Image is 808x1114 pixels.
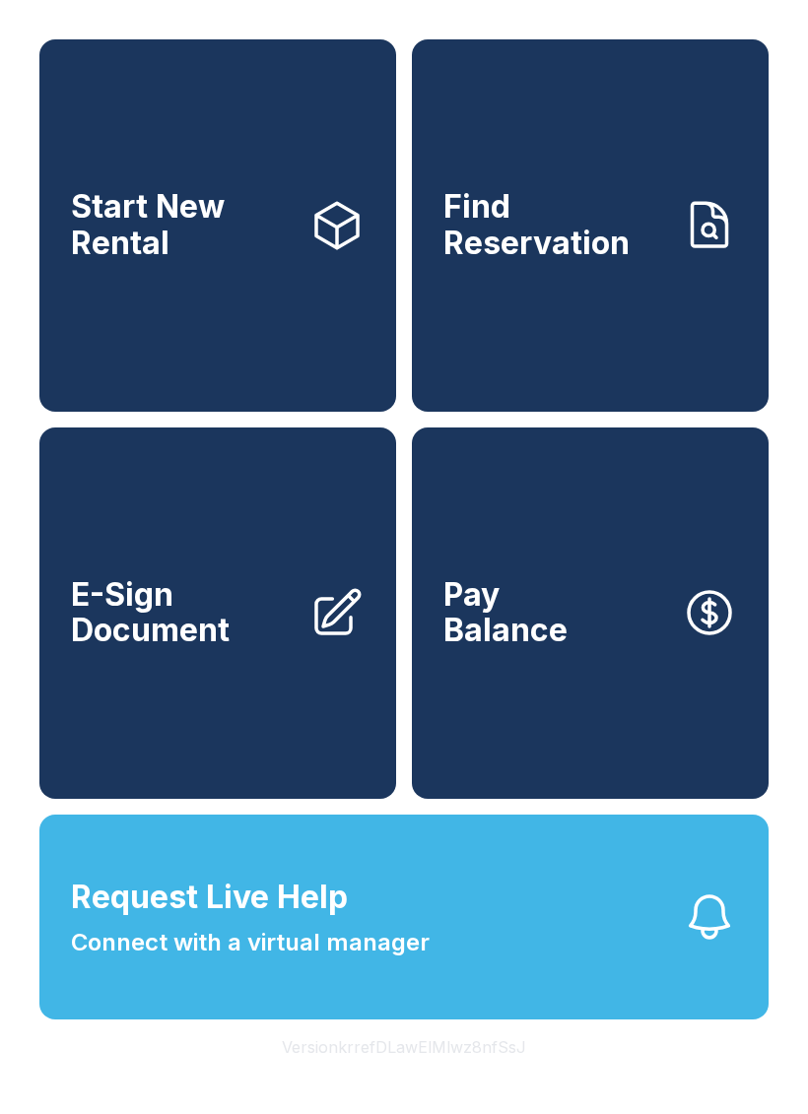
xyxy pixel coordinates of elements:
span: E-Sign Document [71,577,294,649]
span: Connect with a virtual manager [71,925,430,960]
a: Start New Rental [39,39,396,412]
button: VersionkrrefDLawElMlwz8nfSsJ [266,1019,542,1075]
span: Request Live Help [71,874,348,921]
button: Request Live HelpConnect with a virtual manager [39,815,769,1019]
span: Find Reservation [443,189,666,261]
span: Start New Rental [71,189,294,261]
a: E-Sign Document [39,427,396,800]
span: Pay Balance [443,577,568,649]
a: Find Reservation [412,39,769,412]
button: PayBalance [412,427,769,800]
